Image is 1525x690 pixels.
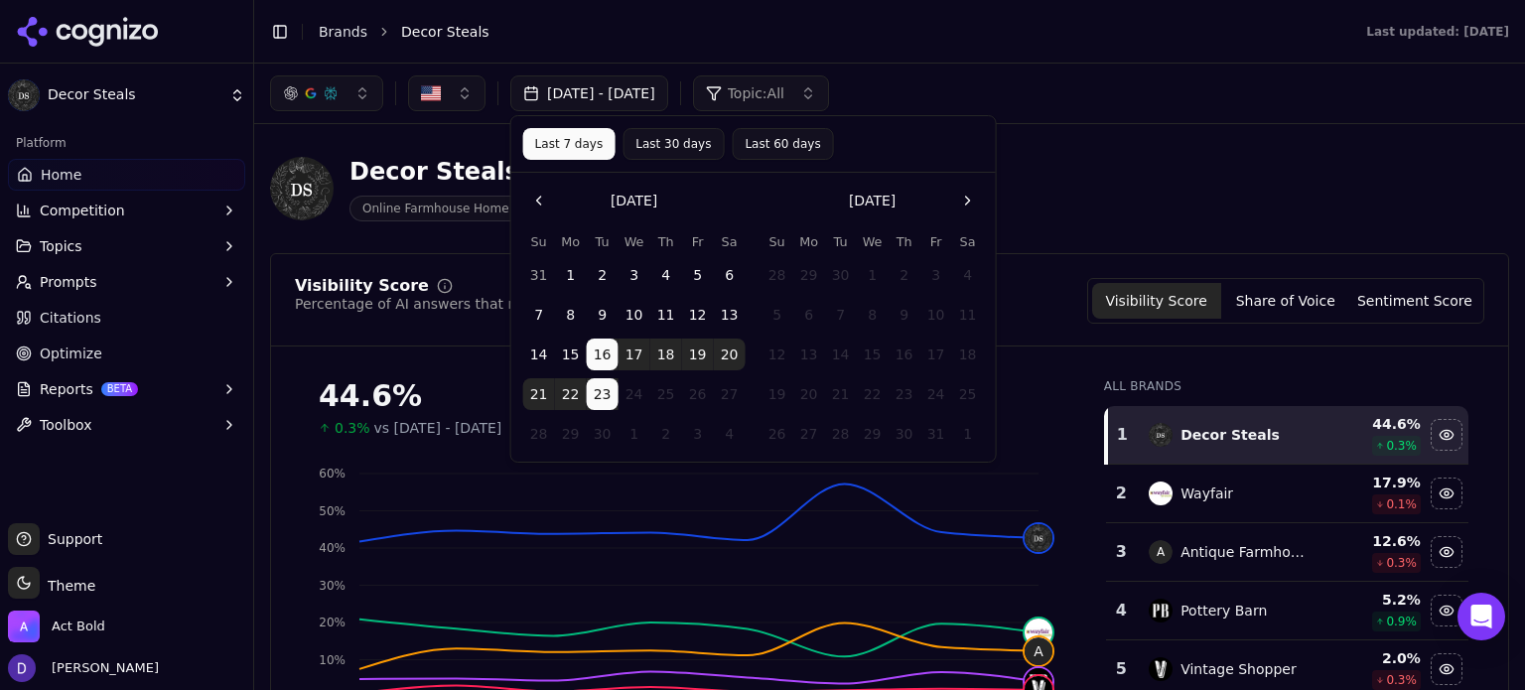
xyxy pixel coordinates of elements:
button: Open user button [8,654,159,682]
div: 2.0 % [1328,648,1421,668]
a: Optimize [8,338,245,369]
button: Sunday, September 7th, 2025 [523,299,555,331]
div: 5 [1114,657,1129,681]
img: wayfair [1025,619,1052,646]
span: Topics [40,236,82,256]
span: Home [41,165,81,185]
span: 0.9 % [1386,614,1417,629]
button: Monday, September 8th, 2025 [555,299,587,331]
button: Toolbox [8,409,245,441]
div: Visibility Score [295,278,429,294]
button: Competition [8,195,245,226]
div: 17.9 % [1328,473,1421,492]
th: Monday [793,232,825,251]
button: Tuesday, September 16th, 2025, selected [587,339,619,370]
button: ReportsBETA [8,373,245,405]
span: 0.3 % [1386,672,1417,688]
tspan: 50% [319,504,346,518]
button: Last 30 days [623,128,724,160]
span: Reports [40,379,93,399]
button: Share of Voice [1221,283,1350,319]
tr: 1decor stealsDecor Steals44.6%0.3%Hide decor steals data [1106,406,1468,465]
button: Go to the Next Month [952,185,984,216]
span: Support [40,529,102,549]
span: A [1149,540,1173,564]
tspan: 20% [319,616,346,629]
button: Wednesday, September 17th, 2025, selected [619,339,650,370]
button: Wednesday, September 10th, 2025 [619,299,650,331]
span: Theme [40,578,95,594]
table: September 2025 [523,232,746,450]
span: Act Bold [52,618,105,635]
div: Wayfair [1180,483,1233,503]
span: Topic: All [728,83,784,103]
button: Hide vintage shopper data [1431,653,1462,685]
div: Open Intercom Messenger [1457,593,1505,640]
button: Monday, September 22nd, 2025, selected [555,378,587,410]
th: Wednesday [619,232,650,251]
button: Tuesday, September 9th, 2025 [587,299,619,331]
button: Topics [8,230,245,262]
span: [PERSON_NAME] [44,659,159,677]
button: Tuesday, September 2nd, 2025 [587,259,619,291]
th: Thursday [889,232,920,251]
a: Citations [8,302,245,334]
button: Last 60 days [732,128,833,160]
button: Saturday, September 20th, 2025, selected [714,339,746,370]
div: 3 [1114,540,1129,564]
button: Prompts [8,266,245,298]
span: Prompts [40,272,97,292]
div: Vintage Shopper [1180,659,1297,679]
button: Monday, September 1st, 2025 [555,259,587,291]
img: Decor Steals [270,157,334,220]
button: Visibility Score [1092,283,1221,319]
button: Saturday, September 13th, 2025 [714,299,746,331]
th: Wednesday [857,232,889,251]
button: Saturday, September 6th, 2025 [714,259,746,291]
div: 1 [1116,423,1129,447]
img: vintage shopper [1149,657,1173,681]
button: Thursday, September 11th, 2025 [650,299,682,331]
div: 44.6% [319,378,1064,414]
button: Last 7 days [523,128,616,160]
div: 2 [1114,482,1129,505]
tr: 3AAntique Farmhouse12.6%0.3%Hide antique farmhouse data [1106,523,1468,582]
div: 12.6 % [1328,531,1421,551]
img: United States [421,83,441,103]
img: Act Bold [8,611,40,642]
div: 5.2 % [1328,590,1421,610]
button: Thursday, September 18th, 2025, selected [650,339,682,370]
span: 0.1 % [1386,496,1417,512]
span: A [1025,637,1052,665]
th: Tuesday [825,232,857,251]
span: vs [DATE] - [DATE] [374,418,502,438]
img: decor steals [1149,423,1173,447]
span: 0.3% [335,418,370,438]
div: Antique Farmhouse [1180,542,1313,562]
tr: 4pottery barnPottery Barn5.2%0.9%Hide pottery barn data [1106,582,1468,640]
th: Sunday [762,232,793,251]
button: Hide pottery barn data [1431,595,1462,626]
th: Sunday [523,232,555,251]
button: Friday, September 5th, 2025 [682,259,714,291]
a: Home [8,159,245,191]
button: Friday, September 19th, 2025, selected [682,339,714,370]
div: Pottery Barn [1180,601,1267,621]
button: Sentiment Score [1350,283,1479,319]
div: 4 [1114,599,1129,622]
button: Hide wayfair data [1431,478,1462,509]
th: Thursday [650,232,682,251]
th: Friday [920,232,952,251]
a: Brands [319,24,367,40]
button: Open organization switcher [8,611,105,642]
table: October 2025 [762,232,984,450]
th: Saturday [952,232,984,251]
img: Decor Steals [8,79,40,111]
span: Citations [40,308,101,328]
button: Sunday, August 31st, 2025 [523,259,555,291]
button: Hide antique farmhouse data [1431,536,1462,568]
th: Monday [555,232,587,251]
button: Sunday, September 14th, 2025 [523,339,555,370]
button: Sunday, September 21st, 2025, selected [523,378,555,410]
button: Monday, September 15th, 2025 [555,339,587,370]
